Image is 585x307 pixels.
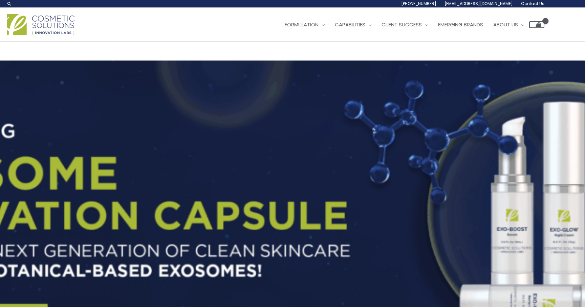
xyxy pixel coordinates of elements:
a: Emerging Brands [433,15,488,35]
span: Capabilities [335,21,365,28]
span: Emerging Brands [438,21,483,28]
a: Formulation [280,15,330,35]
span: Client Success [382,21,422,28]
a: View Shopping Cart, empty [529,21,544,28]
a: Client Success [376,15,433,35]
a: About Us [488,15,529,35]
nav: Site Navigation [275,15,544,35]
a: Search icon link [7,1,12,6]
a: Capabilities [330,15,376,35]
img: Cosmetic Solutions Logo [7,14,74,35]
span: [PHONE_NUMBER] [401,1,436,6]
span: [EMAIL_ADDRESS][DOMAIN_NAME] [445,1,513,6]
span: Contact Us [521,1,544,6]
span: Formulation [285,21,319,28]
span: About Us [493,21,518,28]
